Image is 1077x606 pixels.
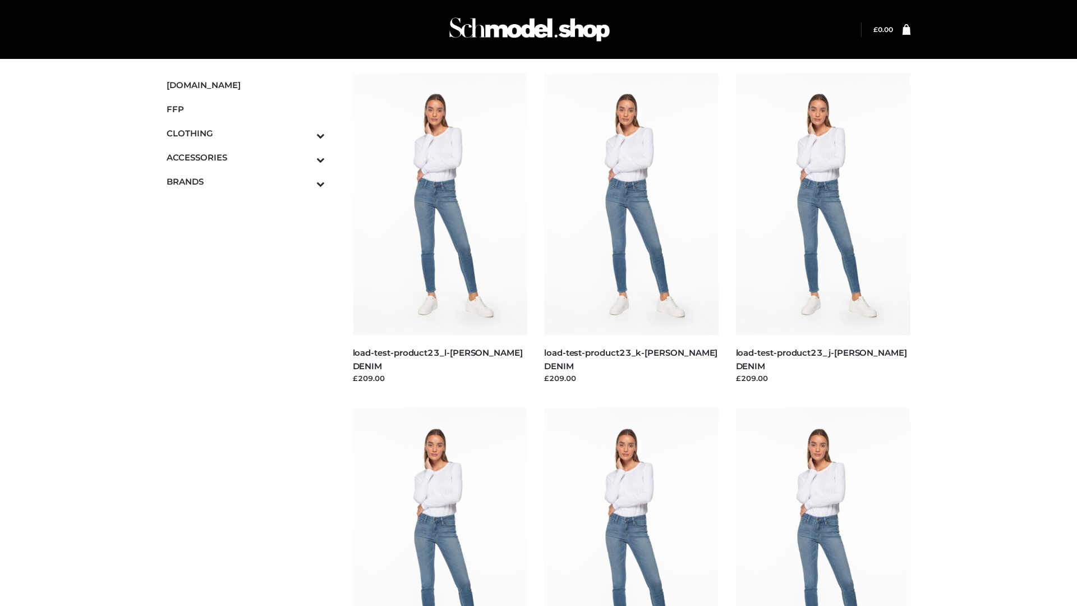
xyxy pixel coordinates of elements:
span: BRANDS [167,175,325,188]
a: load-test-product23_j-[PERSON_NAME] DENIM [736,347,907,371]
a: load-test-product23_k-[PERSON_NAME] DENIM [544,347,717,371]
button: Toggle Submenu [286,169,325,194]
span: ACCESSORIES [167,151,325,164]
a: BRANDSToggle Submenu [167,169,325,194]
a: ACCESSORIESToggle Submenu [167,145,325,169]
a: FFP [167,97,325,121]
div: £209.00 [544,373,719,384]
a: £0.00 [873,25,893,34]
div: £209.00 [736,373,911,384]
span: £ [873,25,878,34]
span: FFP [167,103,325,116]
div: £209.00 [353,373,528,384]
a: [DOMAIN_NAME] [167,73,325,97]
a: CLOTHINGToggle Submenu [167,121,325,145]
a: load-test-product23_l-[PERSON_NAME] DENIM [353,347,523,371]
img: Schmodel Admin 964 [445,7,614,52]
span: CLOTHING [167,127,325,140]
span: [DOMAIN_NAME] [167,79,325,91]
button: Toggle Submenu [286,145,325,169]
bdi: 0.00 [873,25,893,34]
button: Toggle Submenu [286,121,325,145]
